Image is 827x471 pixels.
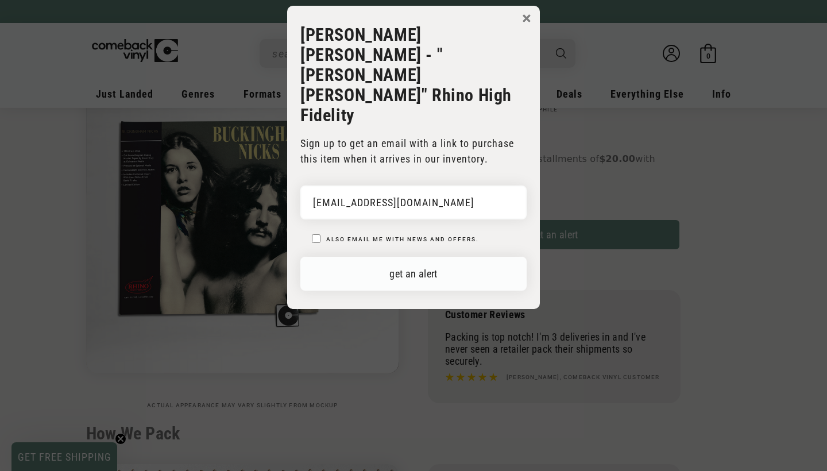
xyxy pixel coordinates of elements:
[326,236,479,242] label: Also email me with news and offers.
[300,25,527,125] h3: [PERSON_NAME] [PERSON_NAME] - "[PERSON_NAME] [PERSON_NAME]" Rhino High Fidelity
[522,10,531,27] button: ×
[300,186,527,219] input: email
[300,257,527,291] button: get an alert
[300,136,527,167] p: Sign up to get an email with a link to purchase this item when it arrives in our inventory.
